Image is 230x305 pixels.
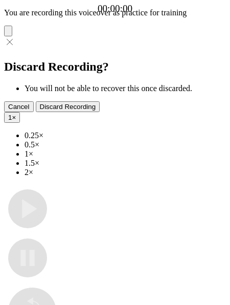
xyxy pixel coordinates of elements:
[4,60,226,74] h2: Discard Recording?
[4,112,20,123] button: 1×
[25,131,226,140] li: 0.25×
[8,114,12,121] span: 1
[98,3,132,14] a: 00:00:00
[25,149,226,159] li: 1×
[25,159,226,168] li: 1.5×
[4,101,34,112] button: Cancel
[25,168,226,177] li: 2×
[36,101,100,112] button: Discard Recording
[4,8,226,17] p: You are recording this voiceover as practice for training
[25,84,226,93] li: You will not be able to recover this once discarded.
[25,140,226,149] li: 0.5×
